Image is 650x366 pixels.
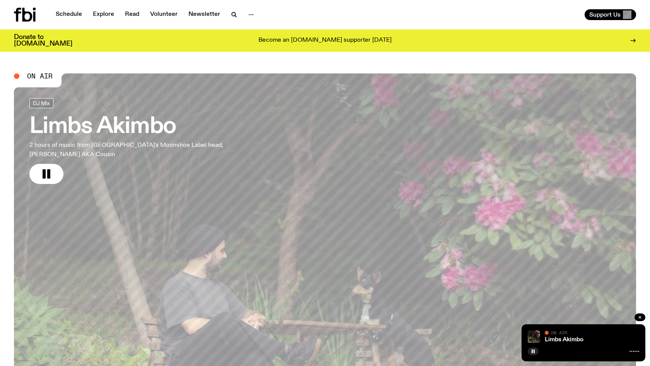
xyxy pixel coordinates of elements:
[88,9,119,20] a: Explore
[33,100,50,106] span: DJ Mix
[551,330,567,335] span: On Air
[51,9,87,20] a: Schedule
[14,34,72,47] h3: Donate to [DOMAIN_NAME]
[145,9,182,20] a: Volunteer
[258,37,392,44] p: Become an [DOMAIN_NAME] supporter [DATE]
[585,9,636,20] button: Support Us
[29,98,227,184] a: Limbs Akimbo2 hours of music from [GEOGRAPHIC_DATA]'s Moonshoe Label head, [PERSON_NAME] AKA Cousin
[27,73,53,80] span: On Air
[545,337,583,343] a: Limbs Akimbo
[29,116,227,138] h3: Limbs Akimbo
[29,98,53,108] a: DJ Mix
[184,9,225,20] a: Newsletter
[589,11,621,18] span: Support Us
[528,330,540,343] img: Jackson sits at an outdoor table, legs crossed and gazing at a black and brown dog also sitting a...
[120,9,144,20] a: Read
[29,141,227,159] p: 2 hours of music from [GEOGRAPHIC_DATA]'s Moonshoe Label head, [PERSON_NAME] AKA Cousin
